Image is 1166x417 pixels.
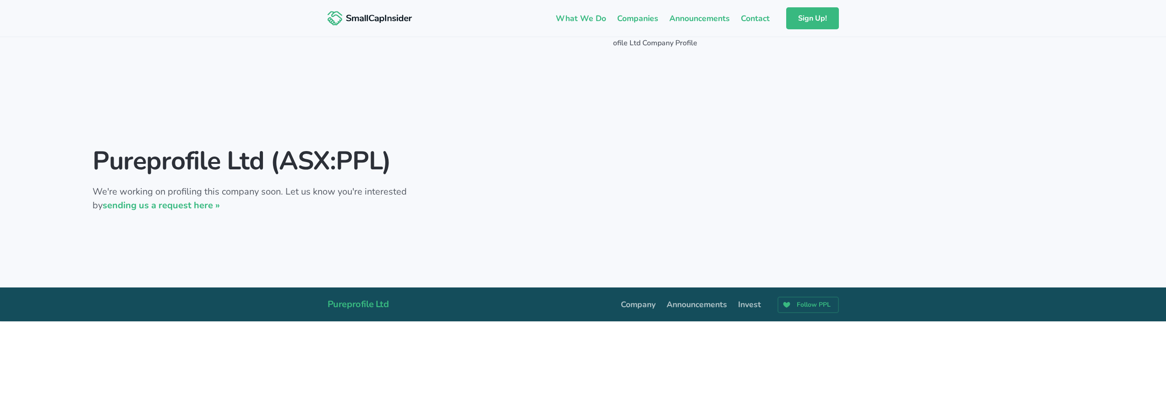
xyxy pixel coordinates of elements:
[797,300,831,309] span: Follow PPL
[328,299,389,310] h1: Pureprofile Ltd
[735,9,775,28] a: Contact
[786,7,839,29] a: Sign Up!
[661,295,733,314] a: Announcements
[328,11,412,26] img: SmallCapInsider
[733,295,766,314] a: Invest
[777,297,839,313] a: Follow PPL
[328,297,389,312] a: Pureprofile Ltd
[615,295,661,314] a: Company
[612,9,664,28] a: Companies
[664,9,735,28] a: Announcements
[583,38,697,49] img: Pureprofile Ltd Company Profile
[550,9,612,28] a: What We Do
[93,148,423,174] h1: Pureprofile Ltd (ASX:PPL)
[103,199,220,211] a: sending us a request here »
[93,185,423,212] p: We're working on profiling this company soon. Let us know you're interested by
